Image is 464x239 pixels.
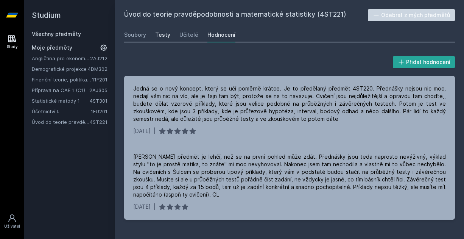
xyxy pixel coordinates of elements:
[133,203,151,211] div: [DATE]
[90,98,107,104] a: 4ST301
[207,31,235,39] div: Hodnocení
[393,56,455,68] button: Přidat hodnocení
[32,65,88,73] a: Demografické projekce
[2,30,23,53] a: Study
[155,27,170,42] a: Testy
[92,77,107,83] a: 11F201
[124,9,368,21] h2: Úvod do teorie pravděpodobnosti a matematické statistiky (4ST221)
[32,55,90,62] a: Angličtina pro ekonomická studia 2 (B2/C1)
[32,76,92,83] a: Finanční teorie, politika a instituce
[32,44,72,52] span: Moje předměty
[2,210,23,233] a: Uživatel
[32,86,89,94] a: Příprava na CAE 1 (C1)
[32,31,81,37] a: Všechny předměty
[133,85,446,123] div: Jedná se o nový koncept, který se učí poměrně krátce. Je to předělaný předmět 4ST220. Přednášky n...
[133,127,151,135] div: [DATE]
[32,108,91,115] a: Účetnictví I.
[90,55,107,61] a: 2AJ212
[91,108,107,114] a: 1FU201
[207,27,235,42] a: Hodnocení
[89,87,107,93] a: 2AJ305
[179,27,198,42] a: Učitelé
[124,31,146,39] div: Soubory
[124,27,146,42] a: Soubory
[7,44,18,50] div: Study
[88,66,107,72] a: 4DM302
[154,127,156,135] div: |
[133,153,446,198] div: [PERSON_NAME] předmět je lehčí, než se na první pohled může zdát. Přednášky jsou teda naprosto ne...
[179,31,198,39] div: Učitelé
[155,31,170,39] div: Testy
[32,97,90,105] a: Statistické metody 1
[154,203,156,211] div: |
[368,9,455,21] button: Odebrat z mých předmětů
[4,223,20,229] div: Uživatel
[32,118,90,126] a: Úvod do teorie pravděpodobnosti a matematické statistiky
[90,119,107,125] a: 4ST221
